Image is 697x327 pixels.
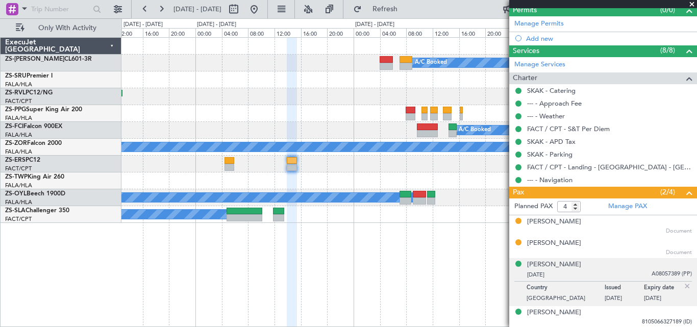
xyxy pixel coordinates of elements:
a: ZS-SLAChallenger 350 [5,208,69,214]
div: 08:00 [248,28,275,37]
span: Only With Activity [27,24,108,32]
div: 08:00 [406,28,433,37]
span: A08057389 (PP) [652,270,692,279]
button: Only With Activity [11,20,111,36]
p: [DATE] [605,294,644,305]
a: FACT/CPT [5,165,32,172]
span: ZS-RVL [5,90,26,96]
a: ZS-RVLPC12/NG [5,90,53,96]
div: Add new [526,34,692,43]
a: FALA/HLA [5,148,32,156]
span: ZS-ZOR [5,140,27,146]
a: FACT / CPT - S&T Per Diem [527,124,610,133]
div: 16:00 [301,28,328,37]
a: ZS-ERSPC12 [5,157,40,163]
a: SKAK - Parking [527,150,572,159]
a: Manage PAX [608,202,647,212]
div: 04:00 [380,28,407,37]
p: Issued [605,284,644,294]
span: ZS-TWP [5,174,28,180]
img: close [683,282,692,291]
span: [DATE] [527,271,544,279]
span: Document [666,227,692,236]
div: A/C Booked [459,122,491,138]
a: --- - Weather [527,112,565,120]
span: Refresh [364,6,407,13]
div: [DATE] - [DATE] [123,20,163,29]
div: 16:00 [459,28,486,37]
div: [PERSON_NAME] [527,260,581,270]
a: FACT/CPT [5,215,32,223]
a: ZS-[PERSON_NAME]CL601-3R [5,56,92,62]
a: ZS-ZORFalcon 2000 [5,140,62,146]
span: Charter [513,72,537,84]
span: ZS-FCI [5,123,23,130]
span: ZS-[PERSON_NAME] [5,56,64,62]
p: Country [527,284,605,294]
span: ZS-SRU [5,73,27,79]
span: 8105066327189 (ID) [642,318,692,326]
span: Pax [513,187,524,198]
a: --- - Navigation [527,175,572,184]
span: Document [666,248,692,257]
div: 16:00 [143,28,169,37]
div: 12:00 [275,28,301,37]
div: A/C Booked [415,55,447,70]
span: [DATE] - [DATE] [173,5,221,14]
div: 20:00 [327,28,354,37]
a: ZS-OYLBeech 1900D [5,191,65,197]
div: [PERSON_NAME] [527,308,581,318]
span: (8/8) [660,45,675,56]
div: 00:00 [354,28,380,37]
a: Manage Permits [514,19,564,29]
div: 20:00 [485,28,512,37]
p: [DATE] [644,294,683,305]
a: FALA/HLA [5,198,32,206]
a: ZS-TWPKing Air 260 [5,174,64,180]
a: FALA/HLA [5,114,32,122]
span: Services [513,45,539,57]
a: FALA/HLA [5,131,32,139]
a: FACT / CPT - Landing - [GEOGRAPHIC_DATA] - [GEOGRAPHIC_DATA] International FACT / CPT [527,163,692,171]
span: ZS-ERS [5,157,26,163]
p: [GEOGRAPHIC_DATA] [527,294,605,305]
a: ZS-SRUPremier I [5,73,53,79]
div: [PERSON_NAME] [527,238,581,248]
div: [PERSON_NAME] [527,217,581,227]
a: SKAK - Catering [527,86,576,95]
input: Trip Number [31,2,90,17]
a: FACT/CPT [5,97,32,105]
button: Refresh [348,1,410,17]
div: 12:00 [116,28,143,37]
div: 00:00 [195,28,222,37]
div: 20:00 [169,28,195,37]
label: Planned PAX [514,202,553,212]
div: 12:00 [433,28,459,37]
span: Permits [513,5,537,16]
span: (2/4) [660,187,675,197]
a: Manage Services [514,60,565,70]
a: SKAK - APD Tax [527,137,576,146]
span: ZS-SLA [5,208,26,214]
span: ZS-PPG [5,107,26,113]
div: 04:00 [222,28,248,37]
div: [DATE] - [DATE] [355,20,394,29]
p: Expiry date [644,284,683,294]
a: FALA/HLA [5,81,32,88]
a: FALA/HLA [5,182,32,189]
div: [DATE] - [DATE] [197,20,236,29]
span: (0/0) [660,5,675,15]
a: ZS-PPGSuper King Air 200 [5,107,82,113]
a: --- - Approach Fee [527,99,582,108]
a: ZS-FCIFalcon 900EX [5,123,62,130]
span: ZS-OYL [5,191,27,197]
